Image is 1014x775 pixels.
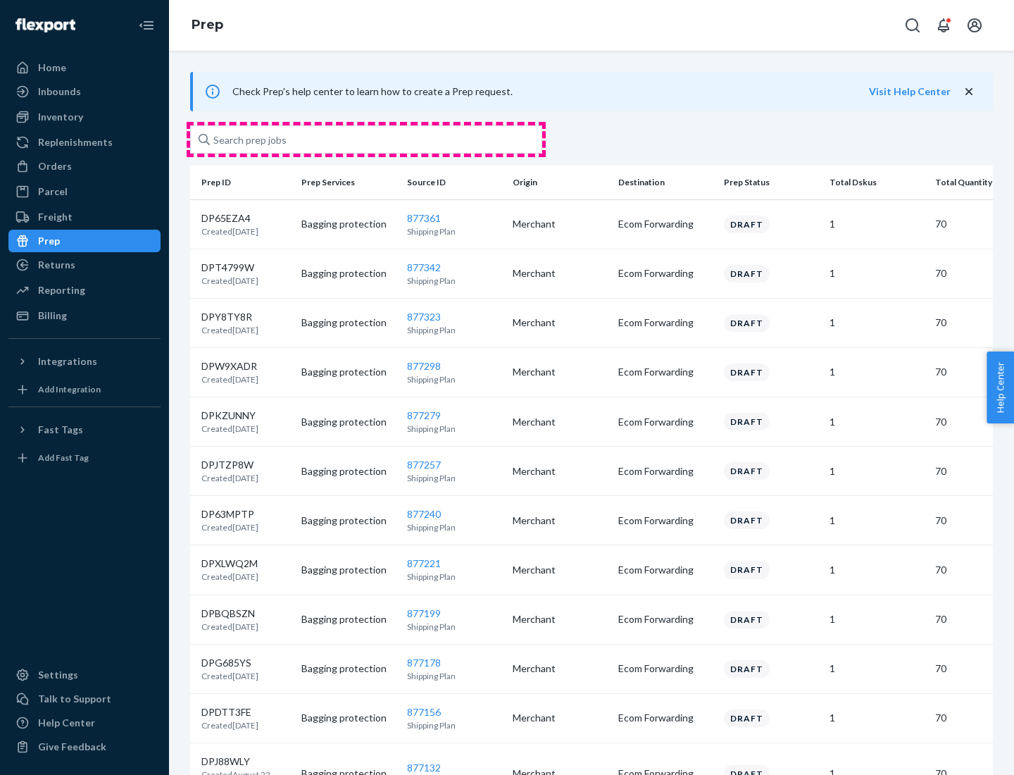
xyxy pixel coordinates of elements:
p: DPBQBSZN [201,607,258,621]
a: Home [8,56,161,79]
div: Draft [724,413,770,430]
div: Fast Tags [38,423,83,437]
p: Shipping Plan [407,324,501,336]
a: Replenishments [8,131,161,154]
th: Prep Services [296,166,401,199]
p: DPG685YS [201,656,258,670]
p: Bagging protection [301,514,396,528]
div: Draft [724,512,770,529]
a: 877240 [407,508,441,520]
div: Draft [724,660,770,678]
p: Merchant [513,415,607,429]
a: Add Integration [8,378,161,401]
p: Merchant [513,464,607,478]
p: Shipping Plan [407,225,501,237]
p: Ecom Forwarding [618,662,713,676]
p: Merchant [513,612,607,626]
p: Merchant [513,711,607,725]
div: Draft [724,314,770,332]
p: Merchant [513,217,607,231]
th: Prep ID [190,166,296,199]
th: Prep Status [718,166,824,199]
p: Ecom Forwarding [618,612,713,626]
div: Freight [38,210,73,224]
p: DPY8TY8R [201,310,258,324]
p: Created [DATE] [201,621,258,633]
div: Settings [38,668,78,682]
p: Shipping Plan [407,423,501,435]
p: Created [DATE] [201,521,258,533]
div: Inbounds [38,85,81,99]
a: Settings [8,664,161,686]
p: Bagging protection [301,464,396,478]
p: Merchant [513,662,607,676]
a: 877221 [407,557,441,569]
p: Created [DATE] [201,719,258,731]
p: Ecom Forwarding [618,563,713,577]
p: Merchant [513,563,607,577]
div: Orders [38,159,72,173]
img: Flexport logo [15,18,75,32]
a: Billing [8,304,161,327]
p: Ecom Forwarding [618,464,713,478]
p: Bagging protection [301,415,396,429]
a: Parcel [8,180,161,203]
p: DPT4799W [201,261,258,275]
p: Merchant [513,266,607,280]
p: Bagging protection [301,711,396,725]
p: Ecom Forwarding [618,514,713,528]
p: Shipping Plan [407,719,501,731]
button: Fast Tags [8,418,161,441]
a: Help Center [8,712,161,734]
p: Bagging protection [301,662,396,676]
p: Shipping Plan [407,472,501,484]
p: Ecom Forwarding [618,266,713,280]
span: Check Prep's help center to learn how to create a Prep request. [232,85,513,97]
div: Help Center [38,716,95,730]
div: Home [38,61,66,75]
div: Draft [724,709,770,727]
p: Merchant [513,365,607,379]
button: Close Navigation [132,11,161,39]
div: Reporting [38,283,85,297]
p: Shipping Plan [407,373,501,385]
div: Parcel [38,185,68,199]
p: Shipping Plan [407,521,501,533]
p: Bagging protection [301,217,396,231]
a: Inbounds [8,80,161,103]
a: 877178 [407,657,441,669]
p: Shipping Plan [407,275,501,287]
a: Orders [8,155,161,178]
p: Created [DATE] [201,571,258,583]
p: Bagging protection [301,612,396,626]
div: Talk to Support [38,692,111,706]
th: Total Dskus [824,166,930,199]
div: Prep [38,234,60,248]
p: 1 [830,662,924,676]
button: Visit Help Center [869,85,951,99]
a: 877199 [407,607,441,619]
div: Add Integration [38,383,101,395]
p: Bagging protection [301,563,396,577]
button: Integrations [8,350,161,373]
a: Reporting [8,279,161,302]
p: Created [DATE] [201,670,258,682]
p: DPJ88WLY [201,755,290,769]
p: Created [DATE] [201,423,258,435]
a: 877323 [407,311,441,323]
p: DP65EZA4 [201,211,258,225]
p: 1 [830,514,924,528]
p: DPKZUNNY [201,409,258,423]
th: Destination [613,166,718,199]
div: Give Feedback [38,740,106,754]
p: DPJTZP8W [201,458,258,472]
p: Created [DATE] [201,373,258,385]
button: Open Search Box [899,11,927,39]
button: Help Center [987,352,1014,423]
div: Integrations [38,354,97,368]
p: DPXLWQ2M [201,557,258,571]
div: Add Fast Tag [38,452,89,464]
p: DPW9XADR [201,359,258,373]
p: Merchant [513,514,607,528]
a: 877298 [407,360,441,372]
